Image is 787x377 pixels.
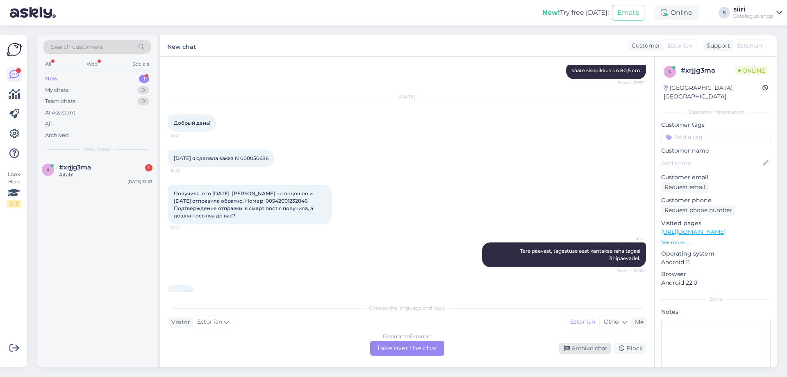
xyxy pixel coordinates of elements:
div: Estonian [566,316,599,328]
p: Android 22.0 [661,279,771,287]
div: AI Assistant [45,109,75,117]
div: S [719,7,730,18]
span: siiri [613,236,644,242]
span: Seen ✓ 15:57 [613,80,644,86]
span: Other [604,318,621,325]
span: Online [735,66,768,75]
span: Estonian [197,318,222,327]
div: Archived [45,131,69,139]
div: # xrjjg3ma [681,66,735,75]
div: Catalogue-shop [733,13,773,19]
div: Choose the language and reply [168,304,646,312]
div: 0 [137,86,149,94]
div: Request email [661,182,709,193]
div: Web [85,59,99,69]
div: Support [703,41,730,50]
div: 0 [137,97,149,105]
label: New chat [167,40,196,51]
a: [URL][DOMAIN_NAME] [661,228,726,235]
div: [GEOGRAPHIC_DATA], [GEOGRAPHIC_DATA] [664,84,762,101]
div: Aitäh! [59,171,152,178]
div: Archive chat [559,343,611,354]
div: Socials [131,59,151,69]
p: Customer tags [661,121,771,129]
div: Block [614,343,646,354]
p: See more ... [661,239,771,246]
span: x [668,69,671,75]
span: Добрый день! [174,120,210,126]
span: Tere päevast, tagastuse eest kantakse raha tagasi lähipäevadel. [520,248,641,261]
div: Visitor [168,318,190,327]
span: #xrjjg3ma [59,164,91,171]
div: siiri [733,6,773,13]
span: 12:05 [171,225,201,231]
span: Seen ✓ 12:06 [613,267,644,274]
div: Customer [628,41,660,50]
span: 12:02 [171,167,201,174]
span: New chats [84,146,110,153]
b: New! [542,9,560,16]
a: siiriCatalogue-shop [733,6,782,19]
p: Visited pages [661,219,771,228]
div: Try free [DATE]: [542,8,609,18]
p: Android 11 [661,258,771,267]
p: Customer email [661,173,771,182]
img: Askly Logo [7,42,22,57]
div: Team chats [45,97,75,105]
div: Request phone number [661,205,735,216]
div: 2 / 3 [7,200,21,208]
div: Look Here [7,171,21,208]
div: All [43,59,53,69]
span: x [46,167,50,173]
p: Customer name [661,146,771,155]
div: 1 [145,164,152,171]
span: [DATE] я сделала заказ N 000050686 [174,155,268,161]
div: All [45,120,52,128]
span: 12:01 [171,132,201,138]
div: My chats [45,86,68,94]
div: New [45,75,58,83]
input: Add name [662,159,761,168]
div: Online [654,5,699,20]
span: Estonian [667,41,692,50]
div: Customer information [661,108,771,116]
p: Operating system [661,249,771,258]
div: Me [632,318,644,327]
p: Customer phone [661,196,771,205]
span: Search customers [51,43,103,51]
div: [DATE] [168,93,646,101]
input: Add a tag [661,131,771,143]
p: Notes [661,308,771,316]
span: Estonian [737,41,762,50]
div: 1 [139,75,149,83]
div: Take over the chat [370,341,444,356]
div: [DATE] 12:33 [127,178,152,185]
span: Aitäh! [174,290,188,297]
div: Estonian to Estonian [383,333,432,340]
p: Browser [661,270,771,279]
span: sääre sisepikkus on 80,5 cm [572,67,640,73]
span: Получила его [DATE]. [PERSON_NAME] не подошло и [DATE] отправила обратно. Номер 00542001232846. П... [174,190,314,219]
button: Emails [612,5,644,21]
div: Extra [661,295,771,303]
